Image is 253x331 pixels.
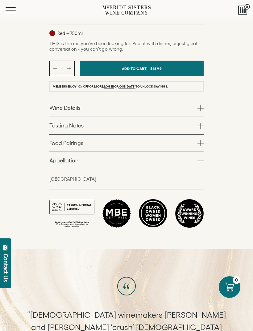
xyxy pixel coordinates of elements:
[49,152,204,169] a: Appellation
[49,176,191,182] p: [GEOGRAPHIC_DATA]
[49,117,204,134] a: Tasting Notes
[61,67,63,71] span: 1
[49,30,83,36] p: Red – 750ml
[104,85,114,88] a: Log in
[49,41,198,52] span: THIS is the red you've been looking for. Pour it with dinner, or just great conversation - you ca...
[49,99,204,117] a: Wine Details
[118,85,135,88] a: join [DATE]
[6,7,28,13] button: Mobile Menu Trigger
[3,254,9,282] div: Contact Us
[233,276,240,284] div: 0
[244,4,250,10] span: 0
[49,135,204,152] a: Food Pairings
[122,64,149,73] span: Add To Cart -
[150,64,162,73] span: $18.99
[80,61,204,76] button: Add To Cart - $18.99
[49,81,204,92] li: Members enjoy 10% off or more. or to unlock savings.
